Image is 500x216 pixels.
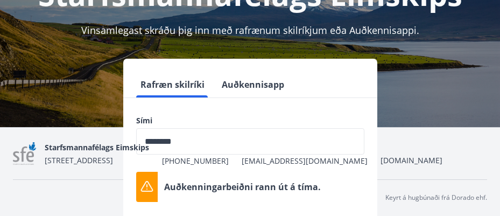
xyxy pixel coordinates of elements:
span: [STREET_ADDRESS] [45,155,113,165]
label: Sími [136,115,364,126]
p: Keyrt á hugbúnaði frá Dorado ehf. [385,193,487,203]
span: Vinsamlegast skráðu þig inn með rafrænum skilríkjum eða Auðkennisappi. [81,24,419,37]
button: Rafræn skilríki [136,72,209,97]
img: 7sa1LslLnpN6OqSLT7MqncsxYNiZGdZT4Qcjshc2.png [13,142,36,165]
a: [DOMAIN_NAME] [381,155,442,165]
span: [PHONE_NUMBER] [162,156,229,166]
span: Starfsmannafélags Eimskips [45,142,149,152]
p: Auðkenningarbeiðni rann út á tíma. [164,181,321,193]
button: Auðkennisapp [217,72,288,97]
span: [EMAIL_ADDRESS][DOMAIN_NAME] [242,156,368,166]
